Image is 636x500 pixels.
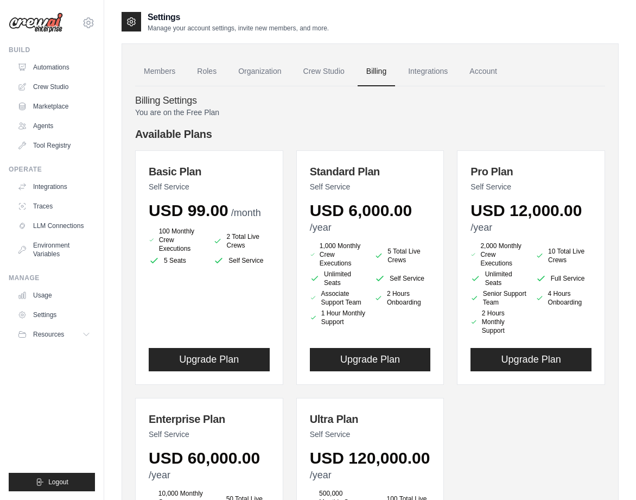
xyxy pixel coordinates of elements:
li: 5 Seats [149,255,205,266]
li: 2 Hours Monthly Support [470,309,526,335]
span: Logout [48,478,68,486]
p: Self Service [470,181,592,192]
div: Operate [9,165,95,174]
span: USD 120,000.00 [310,449,430,467]
button: Upgrade Plan [470,348,592,371]
li: Full Service [536,270,592,287]
li: Self Service [374,270,430,287]
li: 5 Total Live Crews [374,244,430,268]
a: LLM Connections [13,217,95,235]
h4: Available Plans [135,126,605,142]
a: Crew Studio [13,78,95,96]
a: Tool Registry [13,137,95,154]
p: Self Service [310,429,431,440]
span: Resources [33,330,64,339]
button: Upgrade Plan [310,348,431,371]
a: Automations [13,59,95,76]
h3: Ultra Plan [310,412,431,427]
span: USD 12,000.00 [470,201,582,219]
div: Build [9,46,95,54]
button: Upgrade Plan [149,348,270,371]
a: Members [135,57,184,86]
li: Unlimited Seats [310,270,366,287]
p: You are on the Free Plan [135,107,605,118]
li: 2,000 Monthly Crew Executions [470,242,526,268]
a: Billing [358,57,395,86]
li: 1,000 Monthly Crew Executions [310,242,366,268]
a: Crew Studio [295,57,353,86]
a: Integrations [13,178,95,195]
li: 10 Total Live Crews [536,244,592,268]
a: Integrations [399,57,456,86]
h3: Pro Plan [470,164,592,179]
p: Self Service [149,429,270,440]
h4: Billing Settings [135,95,605,107]
p: Manage your account settings, invite new members, and more. [148,24,329,33]
li: Self Service [213,255,269,266]
h3: Standard Plan [310,164,431,179]
span: /year [149,470,170,480]
span: USD 6,000.00 [310,201,412,219]
span: /year [470,222,492,233]
li: 4 Hours Onboarding [536,289,592,307]
li: Unlimited Seats [470,270,526,287]
h3: Basic Plan [149,164,270,179]
li: 1 Hour Monthly Support [310,309,366,326]
button: Logout [9,473,95,491]
span: /month [231,207,261,218]
h2: Settings [148,11,329,24]
img: Logo [9,12,63,33]
p: Self Service [149,181,270,192]
li: Associate Support Team [310,289,366,307]
a: Account [461,57,506,86]
a: Traces [13,198,95,215]
a: Marketplace [13,98,95,115]
a: Environment Variables [13,237,95,263]
span: USD 99.00 [149,201,228,219]
span: /year [310,470,332,480]
span: /year [310,222,332,233]
span: USD 60,000.00 [149,449,260,467]
li: 2 Hours Onboarding [374,289,430,307]
div: Manage [9,274,95,282]
a: Roles [188,57,225,86]
li: Senior Support Team [470,289,526,307]
a: Organization [230,57,290,86]
p: Self Service [310,181,431,192]
li: 2 Total Live Crews [213,229,269,253]
h3: Enterprise Plan [149,412,270,427]
li: 100 Monthly Crew Executions [149,227,205,253]
a: Agents [13,117,95,135]
a: Usage [13,287,95,304]
a: Settings [13,306,95,324]
button: Resources [13,326,95,343]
